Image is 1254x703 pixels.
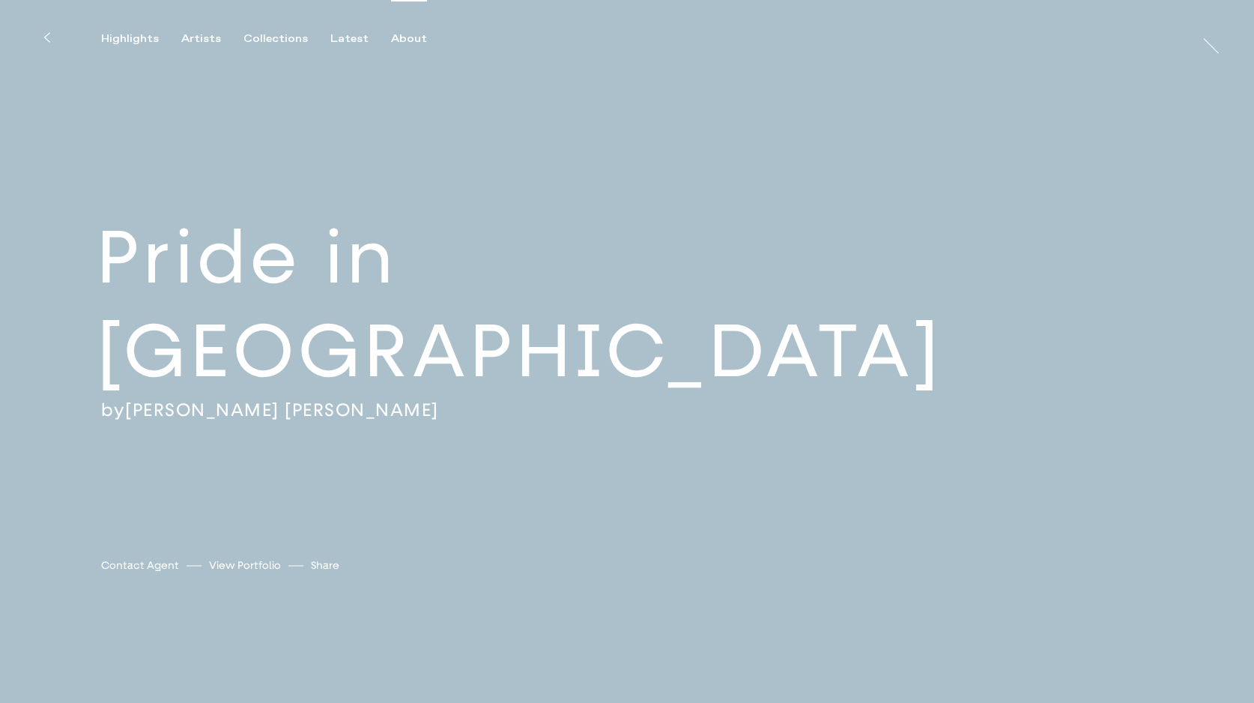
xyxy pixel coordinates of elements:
button: Share [311,555,339,576]
button: Collections [243,32,330,46]
h2: Pride in [GEOGRAPHIC_DATA] [97,211,1254,399]
a: View Portfolio [209,558,281,573]
button: About [391,32,449,46]
a: Contact Agent [101,558,179,573]
div: Highlights [101,32,159,46]
div: Collections [243,32,308,46]
button: Artists [181,32,243,46]
div: Artists [181,32,221,46]
div: Latest [330,32,369,46]
div: About [391,32,427,46]
button: Latest [330,32,391,46]
button: Highlights [101,32,181,46]
span: by [101,399,125,421]
a: [PERSON_NAME] [PERSON_NAME] [125,399,439,421]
